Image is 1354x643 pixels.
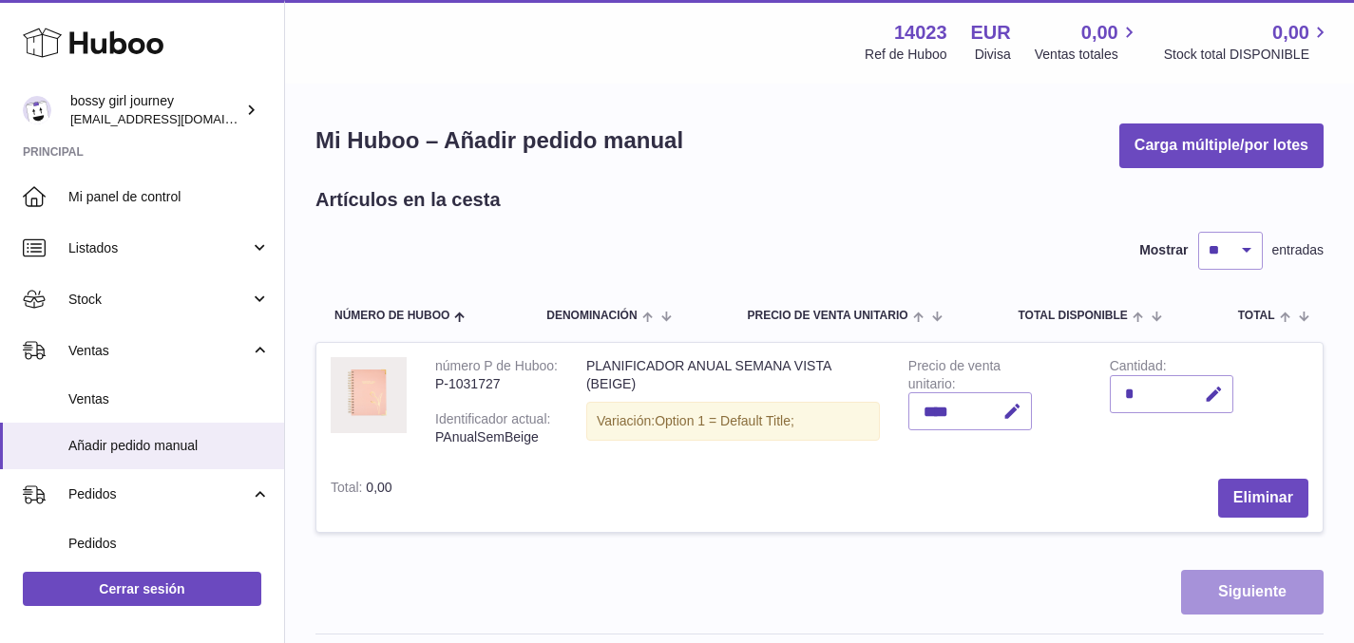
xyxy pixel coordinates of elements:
div: P-1031727 [435,375,558,393]
span: Stock [68,291,250,309]
div: número P de Huboo [435,358,558,378]
img: tab_domain_overview_orange.svg [79,110,94,125]
div: Palabras clave [223,112,302,124]
span: entradas [1272,241,1324,259]
span: Añadir pedido manual [68,437,270,455]
img: paoladearcodigital@gmail.com [23,96,51,124]
h1: Mi Huboo – Añadir pedido manual [315,125,683,156]
span: Total [1238,310,1275,322]
span: Pedidos [68,485,250,503]
div: bossy girl journey [70,92,241,128]
img: tab_keywords_by_traffic_grey.svg [202,110,218,125]
img: website_grey.svg [30,49,46,65]
span: Denominación [546,310,637,322]
label: Cantidad [1110,358,1167,378]
span: Mi panel de control [68,188,270,206]
label: Precio de venta unitario [908,358,1001,396]
h2: Artículos en la cesta [315,187,501,213]
span: 0,00 [366,480,391,495]
a: Cerrar sesión [23,572,261,606]
strong: EUR [971,20,1011,46]
td: PLANIFICADOR ANUAL SEMANA VISTA (BEIGE) [572,343,894,465]
button: Siguiente [1181,570,1324,615]
span: Número de Huboo [334,310,449,322]
span: Ventas [68,342,250,360]
strong: 14023 [894,20,947,46]
span: Precio de venta unitario [747,310,907,322]
span: Pedidos [68,535,270,553]
span: Ventas [68,390,270,408]
button: Carga múltiple/por lotes [1119,123,1324,168]
button: Eliminar [1218,479,1308,518]
div: Ref de Huboo [865,46,946,64]
span: Stock total DISPONIBLE [1164,46,1331,64]
div: Dominio: [DOMAIN_NAME] [49,49,213,65]
div: Variación: [586,402,880,441]
div: PAnualSemBeige [435,428,558,446]
span: [EMAIL_ADDRESS][DOMAIN_NAME] [70,111,279,126]
div: v 4.0.25 [53,30,93,46]
a: 0,00 Ventas totales [1035,20,1140,64]
a: 0,00 Stock total DISPONIBLE [1164,20,1331,64]
span: 0,00 [1081,20,1118,46]
span: Option 1 = Default Title; [655,413,794,428]
div: Divisa [975,46,1011,64]
span: Listados [68,239,250,257]
label: Total [331,480,366,500]
span: Total DISPONIBLE [1018,310,1127,322]
img: PLANIFICADOR ANUAL SEMANA VISTA (BEIGE) [331,357,407,433]
span: 0,00 [1272,20,1309,46]
div: Dominio [100,112,145,124]
span: Ventas totales [1035,46,1140,64]
img: logo_orange.svg [30,30,46,46]
label: Mostrar [1139,241,1188,259]
div: Identificador actual [435,411,550,431]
